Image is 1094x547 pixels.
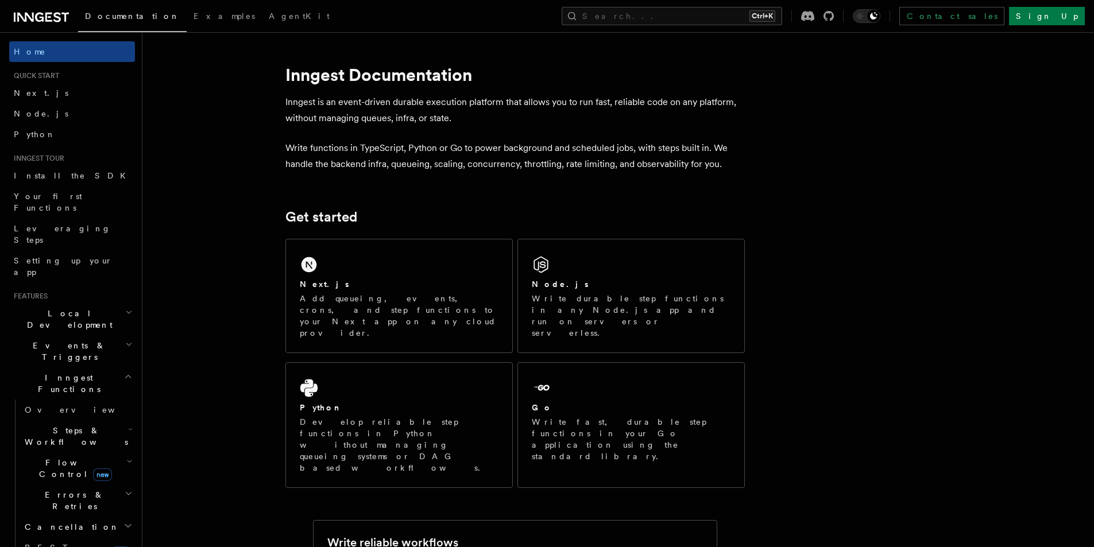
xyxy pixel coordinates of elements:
a: Leveraging Steps [9,218,135,250]
span: Quick start [9,71,59,80]
span: Documentation [85,11,180,21]
span: new [93,468,112,481]
button: Local Development [9,303,135,335]
a: Setting up your app [9,250,135,282]
span: Errors & Retries [20,489,125,512]
a: AgentKit [262,3,337,31]
span: Node.js [14,109,68,118]
span: Events & Triggers [9,340,125,363]
button: Cancellation [20,517,135,537]
a: Install the SDK [9,165,135,186]
span: Python [14,130,56,139]
h2: Go [532,402,552,413]
a: Get started [285,209,357,225]
h2: Python [300,402,342,413]
button: Search...Ctrl+K [562,7,782,25]
p: Develop reliable step functions in Python without managing queueing systems or DAG based workflows. [300,416,498,474]
a: Examples [187,3,262,31]
button: Flow Controlnew [20,452,135,484]
a: Next.js [9,83,135,103]
a: Your first Functions [9,186,135,218]
p: Add queueing, events, crons, and step functions to your Next app on any cloud provider. [300,293,498,339]
h1: Inngest Documentation [285,64,745,85]
a: Contact sales [899,7,1004,25]
a: Home [9,41,135,62]
span: Overview [25,405,143,414]
button: Events & Triggers [9,335,135,367]
p: Write durable step functions in any Node.js app and run on servers or serverless. [532,293,730,339]
span: Cancellation [20,521,119,533]
a: Overview [20,399,135,420]
span: Features [9,292,48,301]
a: Node.js [9,103,135,124]
span: Leveraging Steps [14,224,111,245]
span: Setting up your app [14,256,113,277]
a: Next.jsAdd queueing, events, crons, and step functions to your Next app on any cloud provider. [285,239,513,353]
span: Steps & Workflows [20,425,128,448]
span: Your first Functions [14,192,82,212]
a: Sign Up [1009,7,1085,25]
button: Steps & Workflows [20,420,135,452]
a: Documentation [78,3,187,32]
span: Install the SDK [14,171,133,180]
button: Inngest Functions [9,367,135,399]
kbd: Ctrl+K [749,10,775,22]
span: Local Development [9,308,125,331]
span: AgentKit [269,11,330,21]
p: Write fast, durable step functions in your Go application using the standard library. [532,416,730,462]
p: Write functions in TypeScript, Python or Go to power background and scheduled jobs, with steps bu... [285,140,745,172]
span: Next.js [14,88,68,98]
span: Examples [194,11,255,21]
span: Inngest tour [9,154,64,163]
h2: Next.js [300,278,349,290]
p: Inngest is an event-driven durable execution platform that allows you to run fast, reliable code ... [285,94,745,126]
span: Flow Control [20,457,126,480]
button: Toggle dark mode [853,9,880,23]
span: Home [14,46,46,57]
a: Python [9,124,135,145]
span: Inngest Functions [9,372,124,395]
h2: Node.js [532,278,589,290]
a: Node.jsWrite durable step functions in any Node.js app and run on servers or serverless. [517,239,745,353]
button: Errors & Retries [20,484,135,517]
a: GoWrite fast, durable step functions in your Go application using the standard library. [517,362,745,488]
a: PythonDevelop reliable step functions in Python without managing queueing systems or DAG based wo... [285,362,513,488]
